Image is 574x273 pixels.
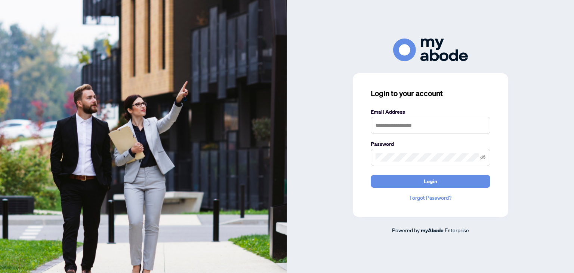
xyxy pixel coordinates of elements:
label: Password [371,140,490,148]
span: Login [424,175,437,187]
h3: Login to your account [371,88,490,99]
button: Login [371,175,490,188]
span: eye-invisible [480,155,485,160]
label: Email Address [371,108,490,116]
a: myAbode [421,226,444,234]
span: Enterprise [445,227,469,233]
a: Forgot Password? [371,194,490,202]
img: ma-logo [393,39,468,61]
span: Powered by [392,227,420,233]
